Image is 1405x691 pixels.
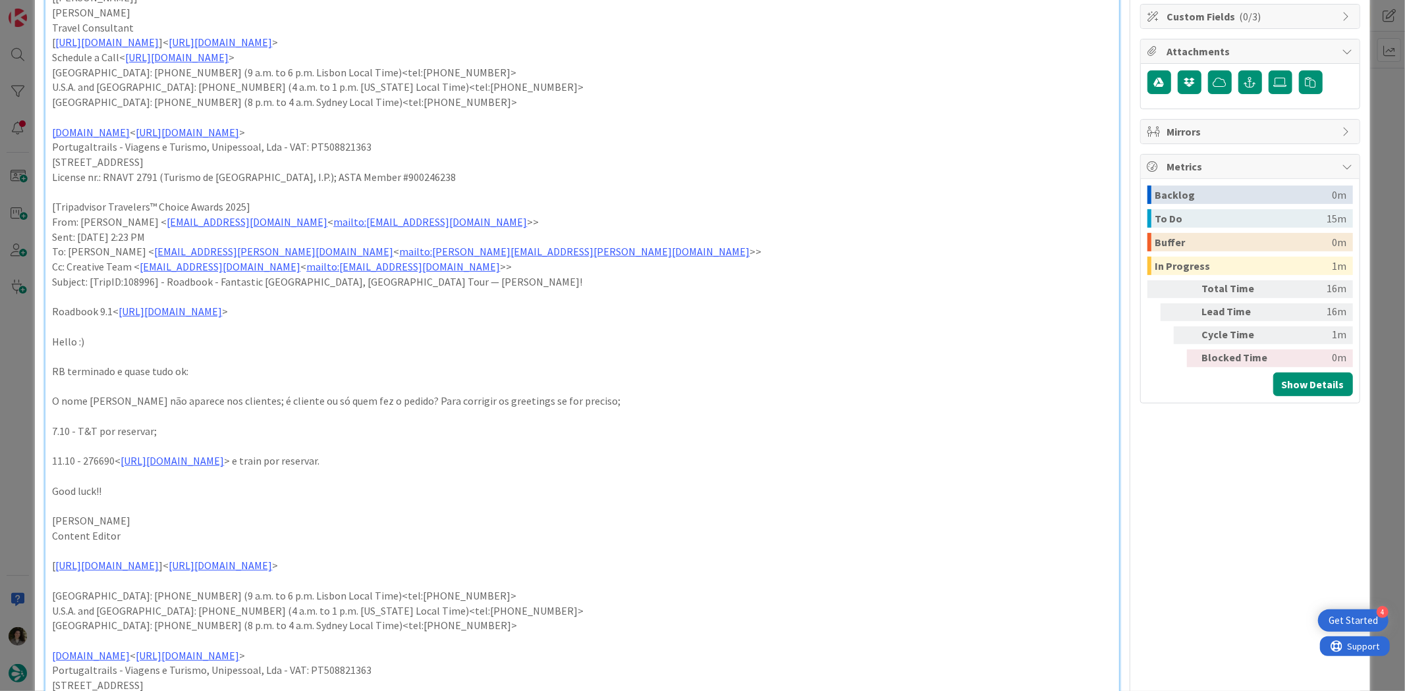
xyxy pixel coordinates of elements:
a: [EMAIL_ADDRESS][PERSON_NAME][DOMAIN_NAME] [154,245,393,258]
p: [STREET_ADDRESS] [52,155,1112,170]
p: Portugaltrails - Viagens e Turismo, Unipessoal, Lda - VAT: PT508821363 [52,140,1112,155]
p: O nome [PERSON_NAME] não aparece nos clientes; é cliente ou só quem fez o pedido? Para corrigir o... [52,394,1112,409]
p: [ ]< > [52,35,1112,50]
a: [URL][DOMAIN_NAME] [125,51,229,64]
a: [DOMAIN_NAME] [52,649,130,662]
p: Subject: [TripID:108996] - Roadbook - Fantastic [GEOGRAPHIC_DATA], [GEOGRAPHIC_DATA] Tour — [PERS... [52,274,1112,290]
p: U.S.A. and [GEOGRAPHIC_DATA]: [PHONE_NUMBER] (4 a.m. to 1 p.m. [US_STATE] Local Time)<tel:[PHONE_... [52,80,1112,95]
p: RB terminado e quase tudo ok: [52,364,1112,379]
a: [URL][DOMAIN_NAME] [136,649,239,662]
p: < > [52,125,1112,140]
div: 4 [1377,606,1389,618]
p: [Tripadvisor Travelers™ Choice Awards 2025] [52,199,1112,215]
p: Good luck!! [52,484,1112,499]
p: Content Editor [52,528,1112,544]
p: [GEOGRAPHIC_DATA]: [PHONE_NUMBER] (8 p.m. to 4 a.m. Sydney Local Time)<tel:[PHONE_NUMBER]> [52,95,1112,110]
a: [URL][DOMAIN_NAME] [121,454,224,467]
div: 15m [1327,209,1347,228]
span: ( 0/3 ) [1240,10,1261,23]
a: [DOMAIN_NAME] [52,126,130,139]
div: 1m [1280,326,1347,344]
span: Support [28,2,60,18]
p: [GEOGRAPHIC_DATA]: [PHONE_NUMBER] (8 p.m. to 4 a.m. Sydney Local Time)<tel:[PHONE_NUMBER]> [52,618,1112,633]
a: [URL][DOMAIN_NAME] [169,36,272,49]
button: Show Details [1273,372,1353,396]
span: Attachments [1167,43,1336,59]
p: [GEOGRAPHIC_DATA]: [PHONE_NUMBER] (9 a.m. to 6 p.m. Lisbon Local Time)<tel:[PHONE_NUMBER]> [52,588,1112,603]
p: Hello :) [52,334,1112,349]
p: To: [PERSON_NAME] < < >> [52,244,1112,259]
p: Roadbook 9.1< > [52,304,1112,319]
p: [GEOGRAPHIC_DATA]: [PHONE_NUMBER] (9 a.m. to 6 p.m. Lisbon Local Time)<tel:[PHONE_NUMBER]> [52,65,1112,80]
p: [ ]< > [52,558,1112,573]
div: Open Get Started checklist, remaining modules: 4 [1318,609,1389,632]
p: 11.10 - 276690< > e train por reservar. [52,453,1112,469]
a: mailto:[EMAIL_ADDRESS][DOMAIN_NAME] [306,260,500,273]
span: Custom Fields [1167,9,1336,24]
div: Blocked Time [1202,349,1275,367]
a: [EMAIL_ADDRESS][DOMAIN_NAME] [140,260,300,273]
div: In Progress [1155,257,1333,275]
div: Cycle Time [1202,326,1275,344]
p: [PERSON_NAME] [52,5,1112,20]
p: Travel Consultant [52,20,1112,36]
a: [URL][DOMAIN_NAME] [119,305,222,318]
div: To Do [1155,209,1327,228]
a: [URL][DOMAIN_NAME] [169,559,272,572]
div: Lead Time [1202,303,1275,321]
a: mailto:[PERSON_NAME][EMAIL_ADDRESS][PERSON_NAME][DOMAIN_NAME] [399,245,750,258]
div: Get Started [1329,614,1378,627]
p: Schedule a Call< > [52,50,1112,65]
div: Buffer [1155,233,1333,251]
p: [PERSON_NAME] [52,513,1112,528]
p: 7.10 - T&T por reservar; [52,424,1112,439]
p: Portugaltrails - Viagens e Turismo, Unipessoal, Lda - VAT: PT508821363 [52,663,1112,678]
div: 0m [1280,349,1347,367]
div: 16m [1280,280,1347,298]
div: Backlog [1155,186,1333,204]
div: 0m [1333,186,1347,204]
p: From: [PERSON_NAME] < < >> [52,215,1112,230]
a: [URL][DOMAIN_NAME] [136,126,239,139]
p: Sent: [DATE] 2:23 PM [52,230,1112,245]
a: [URL][DOMAIN_NAME] [55,559,159,572]
a: [EMAIL_ADDRESS][DOMAIN_NAME] [167,215,327,228]
p: Cc: Creative Team < < >> [52,259,1112,274]
div: 0m [1333,233,1347,251]
div: Total Time [1202,280,1275,298]
div: 1m [1333,257,1347,275]
p: U.S.A. and [GEOGRAPHIC_DATA]: [PHONE_NUMBER] (4 a.m. to 1 p.m. [US_STATE] Local Time)<tel:[PHONE_... [52,603,1112,619]
p: < > [52,648,1112,663]
p: License nr.: RNAVT 2791 (Turismo de [GEOGRAPHIC_DATA], I.P.); ASTA Member #900246238 [52,170,1112,185]
a: [URL][DOMAIN_NAME] [55,36,159,49]
a: mailto:[EMAIL_ADDRESS][DOMAIN_NAME] [333,215,527,228]
span: Metrics [1167,159,1336,174]
div: 16m [1280,303,1347,321]
span: Mirrors [1167,124,1336,140]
